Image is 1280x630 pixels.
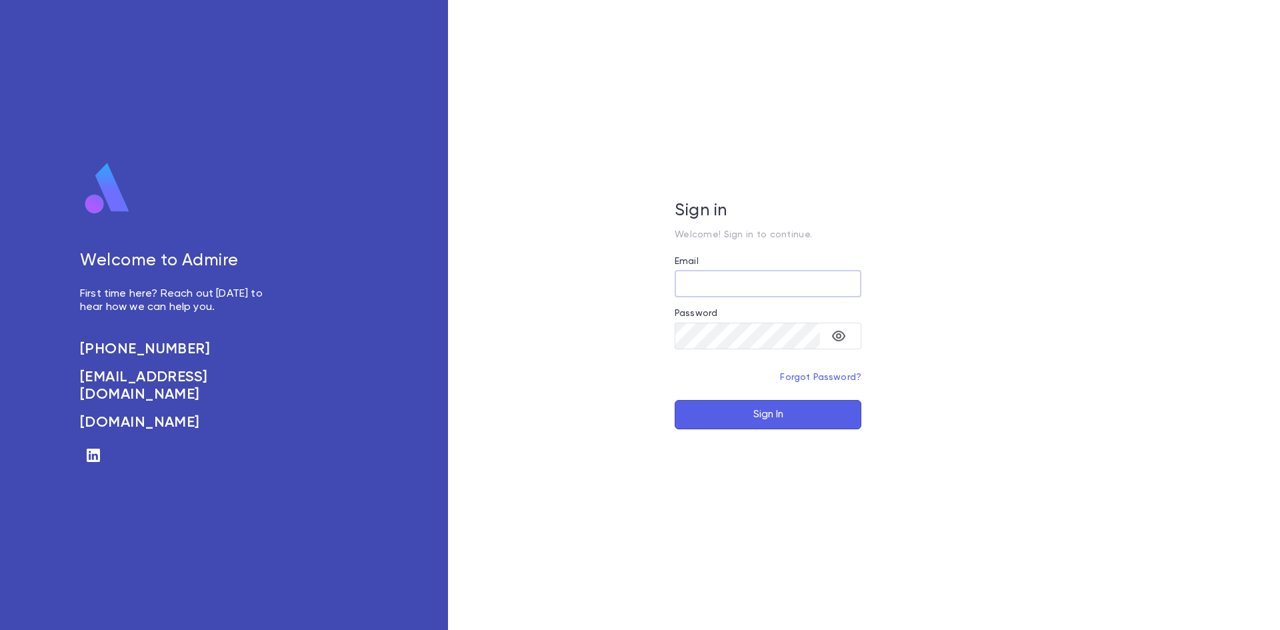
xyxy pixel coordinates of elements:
a: [PHONE_NUMBER] [80,341,277,358]
p: First time here? Reach out [DATE] to hear how we can help you. [80,287,277,314]
a: Forgot Password? [780,373,861,382]
button: toggle password visibility [825,323,852,349]
h5: Sign in [675,201,861,221]
h5: Welcome to Admire [80,251,277,271]
p: Welcome! Sign in to continue. [675,229,861,240]
a: [DOMAIN_NAME] [80,414,277,431]
a: [EMAIL_ADDRESS][DOMAIN_NAME] [80,369,277,403]
label: Email [675,256,699,267]
label: Password [675,308,717,319]
img: logo [80,162,135,215]
button: Sign In [675,400,861,429]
